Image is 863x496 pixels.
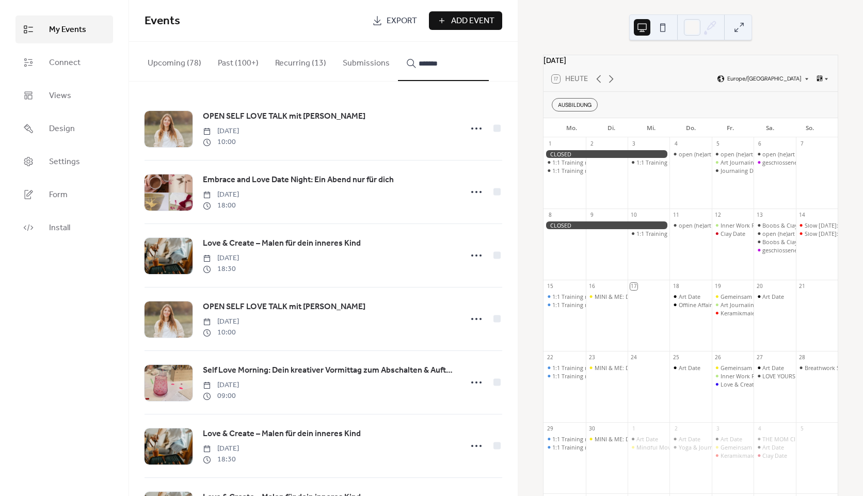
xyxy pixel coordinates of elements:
[679,364,700,372] div: Art Date
[49,156,80,168] span: Settings
[754,372,795,380] div: LOVE YOURSELF LOUD: DJ Night & Selflove-Art
[595,435,687,443] div: MINI & ME: Dein Moment mit Baby
[588,283,596,290] div: 16
[721,293,843,300] div: Gemeinsam stark: Kreativzeit für Kind & Eltern
[630,140,637,148] div: 3
[714,425,722,433] div: 3
[798,354,806,361] div: 28
[203,253,239,264] span: [DATE]
[203,174,394,186] span: Embrace and Love Date Night: Ein Abend nur für dich
[544,364,585,372] div: 1:1 Training mit Caterina (digital oder 5020 Salzburg)
[669,150,711,158] div: open (he)art café
[630,283,637,290] div: 17
[673,354,680,361] div: 25
[203,428,361,440] span: Love & Create – Malen für dein inneres Kind
[669,221,711,229] div: open (he)art café
[544,55,838,67] div: [DATE]
[762,443,784,451] div: Art Date
[547,140,554,148] div: 1
[754,221,795,229] div: Boobs & Clay: Female only special
[757,212,764,219] div: 13
[712,158,754,166] div: Art Journaling Workshop
[762,150,807,158] div: open (he)art café
[721,309,854,317] div: Keramikmalerei: Gestalte deinen Selbstliebe-Anker
[588,425,596,433] div: 30
[547,283,554,290] div: 15
[669,301,711,309] div: Offline Affairs
[669,435,711,443] div: Art Date
[544,435,585,443] div: 1:1 Training mit Caterina (digital oder 5020 Salzburg)
[145,10,180,33] span: Events
[636,443,798,451] div: Mindful Moves – Achtsame Körperübungen für mehr Balance
[669,443,711,451] div: Yoga & Journaling: She. Breathes. Writes.
[15,214,113,242] a: Install
[671,118,711,138] div: Do.
[798,212,806,219] div: 14
[544,221,669,229] div: CLOSED
[588,140,596,148] div: 2
[721,158,786,166] div: Art Journaling Workshop
[754,230,795,237] div: open (he)art café
[679,293,700,300] div: Art Date
[547,354,554,361] div: 22
[552,301,747,309] div: 1:1 Training mit [PERSON_NAME] (digital oder 5020 [GEOGRAPHIC_DATA])
[552,98,598,111] div: AUSBILDUNG
[796,230,838,237] div: Slow Sunday: Dot Painting & Self Love
[721,443,843,451] div: Gemeinsam stark: Kreativzeit für Kind & Eltern
[762,293,784,300] div: Art Date
[721,364,843,372] div: Gemeinsam stark: Kreativzeit für Kind & Eltern
[139,42,210,80] button: Upcoming (78)
[49,57,81,69] span: Connect
[669,364,711,372] div: Art Date
[712,221,754,229] div: Inner Work Ritual: Innere Stimmen sichtbar machen
[762,230,807,237] div: open (he)art café
[679,221,724,229] div: open (he)art café
[754,293,795,300] div: Art Date
[429,11,502,30] button: Add Event
[754,364,795,372] div: Art Date
[203,364,456,377] a: Self Love Morning: Dein kreativer Vormittag zum Abschalten & Auftanken
[15,181,113,209] a: Form
[210,42,267,80] button: Past (100+)
[673,425,680,433] div: 2
[544,293,585,300] div: 1:1 Training mit Caterina (digital oder 5020 Salzburg)
[679,435,700,443] div: Art Date
[757,354,764,361] div: 27
[15,49,113,76] a: Connect
[673,140,680,148] div: 4
[636,435,658,443] div: Art Date
[673,283,680,290] div: 18
[754,238,795,246] div: Boobs & Clay: Female only special
[203,316,239,327] span: [DATE]
[334,42,398,80] button: Submissions
[203,380,239,391] span: [DATE]
[15,115,113,142] a: Design
[712,150,754,158] div: open (he)art café
[754,158,795,166] div: geschlossene Gesellschaft - doors closed
[203,427,361,441] a: Love & Create – Malen für dein inneres Kind
[636,158,724,166] div: 1:1 Training mit [PERSON_NAME]
[636,230,724,237] div: 1:1 Training mit [PERSON_NAME]
[552,435,747,443] div: 1:1 Training mit [PERSON_NAME] (digital oder 5020 [GEOGRAPHIC_DATA])
[721,435,742,443] div: Art Date
[631,118,671,138] div: Mi.
[679,443,787,451] div: Yoga & Journaling: She. Breathes. Writes.
[387,15,417,27] span: Export
[203,126,239,137] span: [DATE]
[203,301,365,313] span: OPEN SELF LOVE TALK mit [PERSON_NAME]
[762,452,787,459] div: Clay Date
[49,222,70,234] span: Install
[712,309,754,317] div: Keramikmalerei: Gestalte deinen Selbstliebe-Anker
[592,118,631,138] div: Di.
[203,137,239,148] span: 10:00
[203,237,361,250] a: Love & Create – Malen für dein inneres Kind
[203,443,239,454] span: [DATE]
[203,173,394,187] a: Embrace and Love Date Night: Ein Abend nur für dich
[588,354,596,361] div: 23
[364,11,425,30] a: Export
[203,110,365,123] span: OPEN SELF LOVE TALK mit [PERSON_NAME]
[203,391,239,402] span: 09:00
